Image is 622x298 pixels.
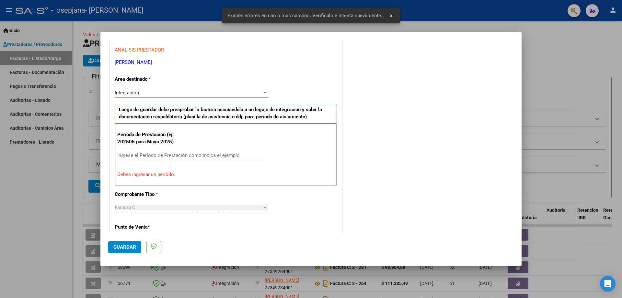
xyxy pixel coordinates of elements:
[227,12,382,19] span: Existen errores en uno o más campos. Verifícalo e intenta nuevamente.
[115,205,135,210] span: Factura C
[385,10,397,21] button: x
[600,276,616,292] div: Open Intercom Messenger
[115,90,139,96] span: Integración
[117,171,334,178] p: Debes ingresar un período.
[115,223,181,231] p: Punto de Venta
[115,76,181,83] p: Area destinado *
[108,241,141,253] button: Guardar
[119,107,322,120] strong: Luego de guardar debe preaprobar la factura asociandola a un legajo de integración y subir la doc...
[390,13,392,18] span: x
[113,244,136,250] span: Guardar
[115,47,164,53] span: ANALISIS PRESTADOR
[115,59,337,66] p: [PERSON_NAME]
[115,191,181,198] p: Comprobante Tipo *
[117,131,182,146] p: Período de Prestación (Ej: 202505 para Mayo 2025)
